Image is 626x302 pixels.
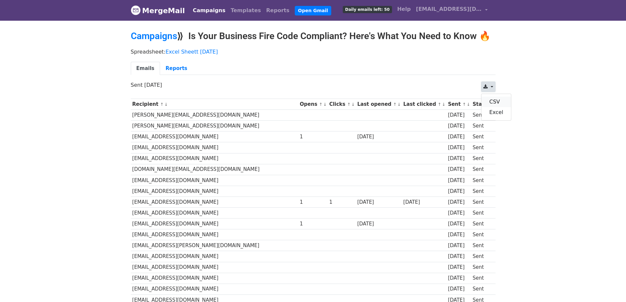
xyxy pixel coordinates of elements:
td: Sent [471,273,492,284]
a: ↓ [351,102,355,107]
td: Sent [471,164,492,175]
td: [EMAIL_ADDRESS][DOMAIN_NAME] [131,131,298,142]
td: [PERSON_NAME][EMAIL_ADDRESS][DOMAIN_NAME] [131,121,298,131]
div: [DATE] [448,155,470,162]
span: Daily emails left: 50 [343,6,392,13]
div: [DATE] [448,111,470,119]
td: [EMAIL_ADDRESS][DOMAIN_NAME] [131,197,298,207]
div: [DATE] [448,166,470,173]
a: [EMAIL_ADDRESS][DOMAIN_NAME] [413,3,490,18]
div: [DATE] [448,144,470,151]
td: Sent [471,219,492,229]
td: [EMAIL_ADDRESS][DOMAIN_NAME] [131,219,298,229]
td: Sent [471,240,492,251]
td: Sent [471,262,492,273]
div: [DATE] [448,177,470,184]
div: [DATE] [448,274,470,282]
td: [EMAIL_ADDRESS][DOMAIN_NAME] [131,153,298,164]
div: 1 [329,198,354,206]
th: Opens [298,99,328,110]
a: ↑ [347,102,351,107]
a: Help [395,3,413,16]
a: ↑ [160,102,164,107]
th: Recipient [131,99,298,110]
a: ↓ [442,102,446,107]
td: Sent [471,208,492,219]
td: Sent [471,153,492,164]
div: [DATE] [357,220,400,228]
a: Daily emails left: 50 [340,3,394,16]
div: [DATE] [448,133,470,141]
div: [DATE] [448,231,470,239]
div: [DATE] [448,188,470,195]
a: Campaigns [190,4,228,17]
td: [PERSON_NAME][EMAIL_ADDRESS][DOMAIN_NAME] [131,110,298,121]
a: ↑ [462,102,466,107]
td: [EMAIL_ADDRESS][DOMAIN_NAME] [131,284,298,294]
a: Open Gmail [295,6,331,15]
td: [EMAIL_ADDRESS][DOMAIN_NAME] [131,208,298,219]
a: CSV [481,97,511,107]
a: Excel [481,107,511,118]
a: ↑ [393,102,397,107]
div: 1 [300,133,326,141]
div: 1 [300,198,326,206]
div: 1 [300,220,326,228]
div: [DATE] [448,220,470,228]
a: Templates [228,4,264,17]
div: [DATE] [448,122,470,130]
div: [DATE] [357,198,400,206]
div: [DATE] [448,209,470,217]
td: Sent [471,186,492,197]
td: [EMAIL_ADDRESS][PERSON_NAME][DOMAIN_NAME] [131,240,298,251]
div: [DATE] [448,242,470,249]
td: Sent [471,121,492,131]
a: MergeMail [131,4,185,17]
td: Sent [471,110,492,121]
p: Sent [DATE] [131,81,496,88]
td: [EMAIL_ADDRESS][DOMAIN_NAME] [131,262,298,273]
td: Sent [471,175,492,186]
a: ↑ [438,102,441,107]
span: [EMAIL_ADDRESS][DOMAIN_NAME] [416,5,482,13]
td: Sent [471,142,492,153]
td: [EMAIL_ADDRESS][DOMAIN_NAME] [131,186,298,197]
div: [DATE] [448,253,470,260]
th: Sent [446,99,471,110]
td: Sent [471,197,492,207]
a: Reports [160,62,193,75]
div: [DATE] [448,285,470,293]
a: ↓ [164,102,168,107]
td: Sent [471,251,492,262]
div: [DATE] [403,198,445,206]
td: [EMAIL_ADDRESS][DOMAIN_NAME] [131,175,298,186]
th: Last clicked [402,99,447,110]
a: ↓ [323,102,327,107]
td: Sent [471,284,492,294]
td: [EMAIL_ADDRESS][DOMAIN_NAME] [131,273,298,284]
a: Excel Sheett [DATE] [166,49,218,55]
a: ↓ [397,102,401,107]
th: Status [471,99,492,110]
a: Emails [131,62,160,75]
td: [EMAIL_ADDRESS][DOMAIN_NAME] [131,229,298,240]
p: Spreadsheet: [131,48,496,55]
td: Sent [471,229,492,240]
th: Last opened [356,99,402,110]
td: [DOMAIN_NAME][EMAIL_ADDRESS][DOMAIN_NAME] [131,164,298,175]
div: [DATE] [357,133,400,141]
th: Clicks [328,99,356,110]
h2: ⟫ Is Your Business Fire Code Compliant? Here's What You Need to Know 🔥 [131,31,496,42]
td: [EMAIL_ADDRESS][DOMAIN_NAME] [131,251,298,262]
img: MergeMail logo [131,5,141,15]
a: Reports [264,4,292,17]
td: [EMAIL_ADDRESS][DOMAIN_NAME] [131,142,298,153]
a: Campaigns [131,31,177,41]
div: [DATE] [448,198,470,206]
a: ↓ [467,102,470,107]
div: [DATE] [448,264,470,271]
td: Sent [471,131,492,142]
a: ↑ [319,102,323,107]
iframe: Chat Widget [593,270,626,302]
